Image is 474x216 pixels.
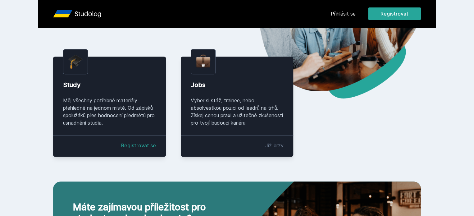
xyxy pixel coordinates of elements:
div: Study [63,80,156,89]
a: Registrovat se [121,142,156,149]
a: Přihlásit se [331,10,356,17]
div: Jobs [191,80,284,89]
img: graduation-cap.png [68,54,83,69]
div: Již brzy [265,142,283,149]
div: Měj všechny potřebné materiály přehledně na jednom místě. Od zápisků spolužáků přes hodnocení pře... [63,97,156,126]
img: briefcase.png [196,53,210,69]
div: Vyber si stáž, trainee, nebo absolvestkou pozici od leadrů na trhů. Získej cenou praxi a užitečné... [191,97,284,126]
button: Registrovat [368,7,421,20]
